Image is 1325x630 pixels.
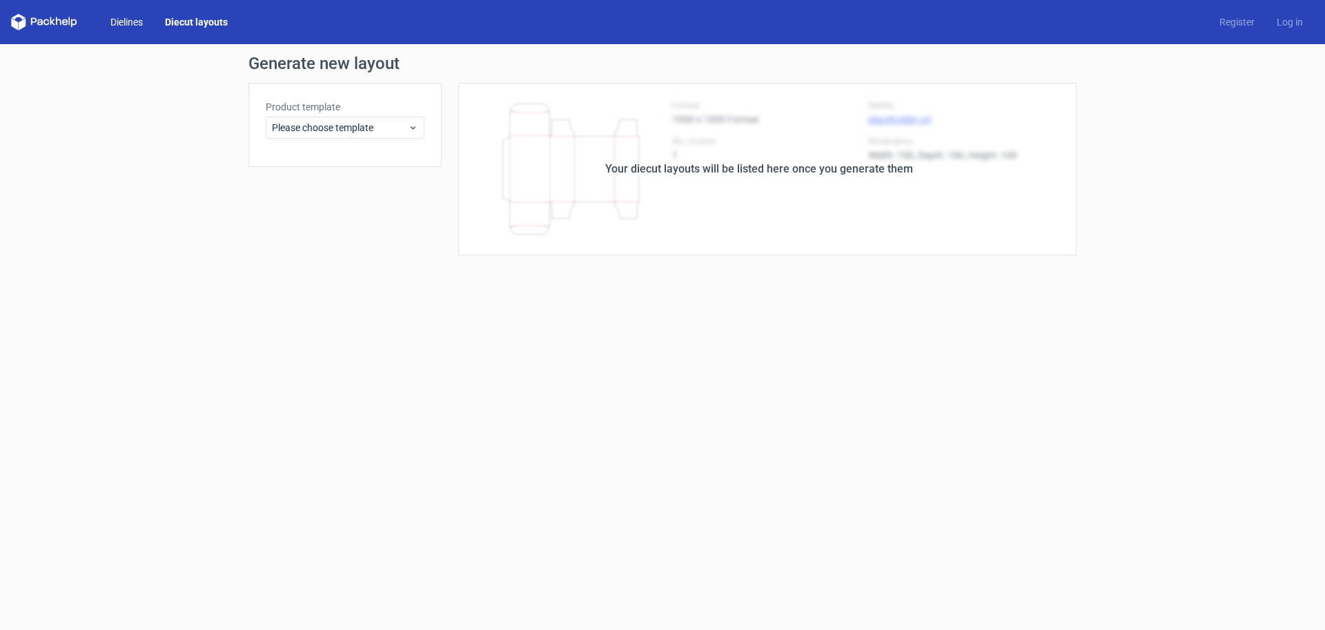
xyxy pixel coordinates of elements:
[99,15,154,29] a: Dielines
[272,121,408,135] span: Please choose template
[248,55,1077,72] h1: Generate new layout
[154,15,239,29] a: Diecut layouts
[605,161,913,177] div: Your diecut layouts will be listed here once you generate them
[1266,15,1314,29] a: Log in
[1208,15,1266,29] a: Register
[266,100,424,114] label: Product template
